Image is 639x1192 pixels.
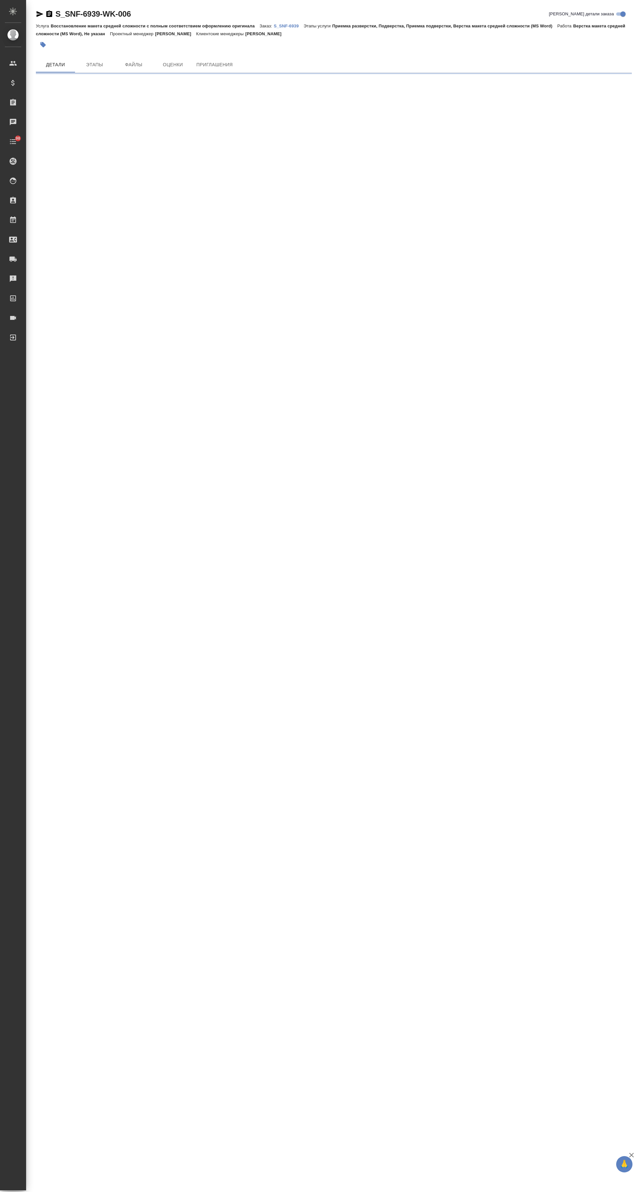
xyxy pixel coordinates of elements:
a: S_SNF-6939-WK-006 [55,9,131,18]
span: Файлы [118,61,149,69]
span: Оценки [157,61,189,69]
p: Услуга [36,24,51,28]
p: Приемка разверстки, Подверстка, Приемка подверстки, Верстка макета средней сложности (MS Word) [332,24,557,28]
span: [PERSON_NAME] детали заказа [549,11,614,17]
button: Скопировать ссылку [45,10,53,18]
button: 🙏 [616,1156,632,1172]
p: [PERSON_NAME] [245,31,286,36]
p: Проектный менеджер [110,31,155,36]
span: Приглашения [196,61,233,69]
p: Этапы услуги [304,24,332,28]
p: Восстановление макета средней сложности с полным соответствием оформлению оригинала [51,24,259,28]
button: Добавить тэг [36,38,50,52]
span: Этапы [79,61,110,69]
a: S_SNF-6939 [274,23,304,28]
p: Работа [557,24,573,28]
span: 98 [12,135,24,142]
span: Детали [40,61,71,69]
p: Клиентские менеджеры [196,31,245,36]
a: 98 [2,133,24,150]
span: 🙏 [619,1157,630,1171]
p: Заказ: [260,24,274,28]
button: Скопировать ссылку для ЯМессенджера [36,10,44,18]
p: [PERSON_NAME] [155,31,196,36]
